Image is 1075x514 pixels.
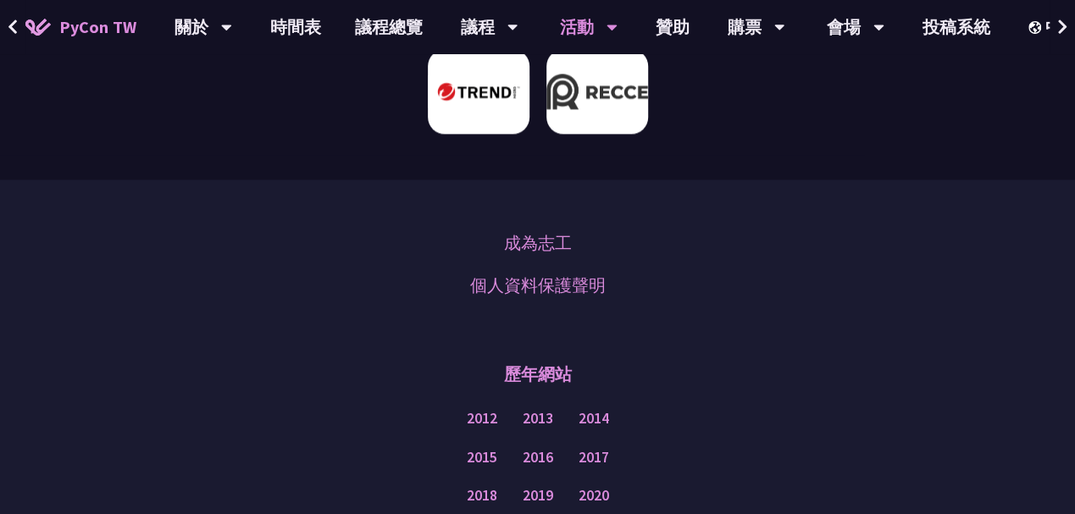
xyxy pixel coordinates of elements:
[8,6,153,48] a: PyCon TW
[25,19,51,36] img: Home icon of PyCon TW 2025
[59,14,136,40] span: PyCon TW
[523,484,553,506] a: 2019
[579,446,609,467] a: 2017
[546,49,648,134] img: Recce | join us
[523,408,553,429] a: 2013
[467,484,497,506] a: 2018
[467,446,497,467] a: 2015
[579,408,609,429] a: 2014
[579,484,609,506] a: 2020
[470,273,606,298] a: 個人資料保護聲明
[523,446,553,467] a: 2016
[504,349,572,400] p: 歷年網站
[428,49,529,134] img: 趨勢科技 Trend Micro
[1028,21,1045,34] img: Locale Icon
[467,408,497,429] a: 2012
[504,230,572,256] a: 成為志工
